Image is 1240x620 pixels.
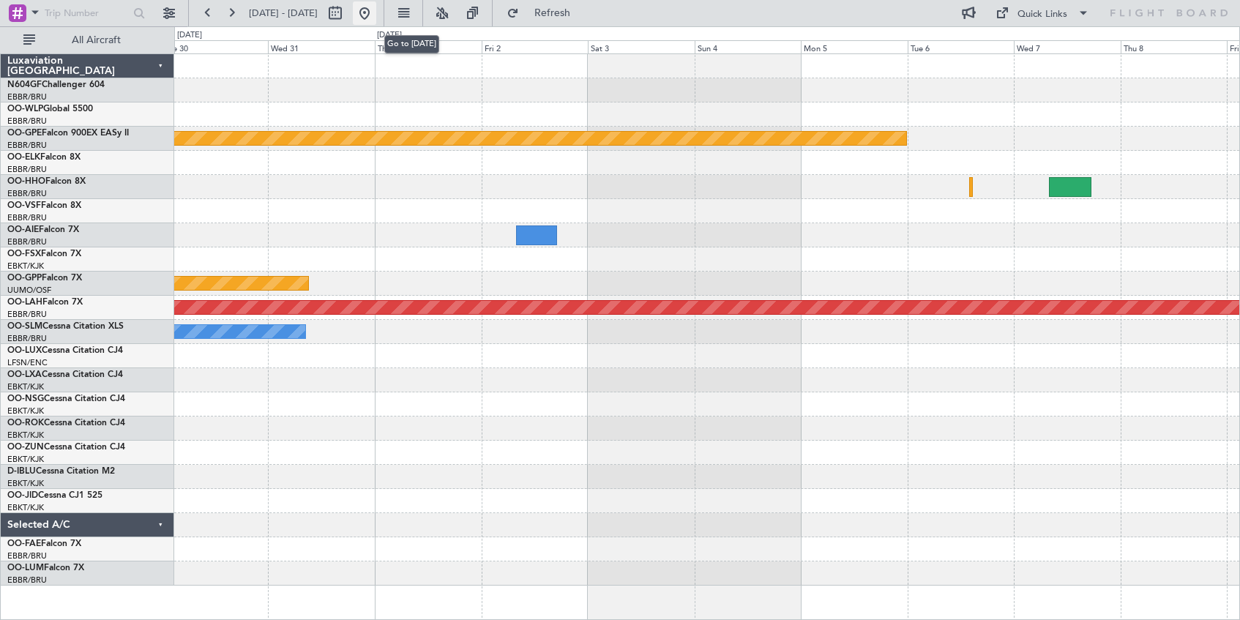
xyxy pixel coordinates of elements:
span: OO-SLM [7,322,42,331]
span: OO-LUX [7,346,42,355]
a: OO-LUXCessna Citation CJ4 [7,346,123,355]
a: EBKT/KJK [7,502,44,513]
a: OO-VSFFalcon 8X [7,201,81,210]
div: Mon 5 [801,40,908,53]
div: Wed 31 [268,40,375,53]
a: EBBR/BRU [7,212,47,223]
a: OO-LUMFalcon 7X [7,564,84,572]
span: OO-ELK [7,153,40,162]
span: OO-WLP [7,105,43,113]
a: OO-ROKCessna Citation CJ4 [7,419,125,427]
a: OO-SLMCessna Citation XLS [7,322,124,331]
a: OO-JIDCessna CJ1 525 [7,491,102,500]
a: OO-GPPFalcon 7X [7,274,82,283]
a: LFSN/ENC [7,357,48,368]
div: Fri 2 [482,40,589,53]
span: OO-ROK [7,419,44,427]
span: OO-LXA [7,370,42,379]
a: EBKT/KJK [7,454,44,465]
a: EBKT/KJK [7,261,44,272]
a: EBBR/BRU [7,550,47,561]
span: Refresh [522,8,583,18]
span: OO-JID [7,491,38,500]
a: EBKT/KJK [7,381,44,392]
span: [DATE] - [DATE] [249,7,318,20]
a: OO-HHOFalcon 8X [7,177,86,186]
button: All Aircraft [16,29,159,52]
a: OO-ELKFalcon 8X [7,153,81,162]
span: OO-NSG [7,395,44,403]
a: OO-AIEFalcon 7X [7,225,79,234]
span: OO-GPE [7,129,42,138]
div: Sun 4 [695,40,802,53]
div: Tue 30 [162,40,269,53]
button: Quick Links [988,1,1097,25]
span: OO-FSX [7,250,41,258]
a: EBBR/BRU [7,575,47,586]
a: UUMO/OSF [7,285,51,296]
span: OO-VSF [7,201,41,210]
a: OO-LXACessna Citation CJ4 [7,370,123,379]
span: OO-FAE [7,539,41,548]
a: EBKT/KJK [7,406,44,417]
span: N604GF [7,81,42,89]
div: Tue 6 [908,40,1015,53]
span: OO-HHO [7,177,45,186]
div: Go to [DATE] [384,35,439,53]
a: EBBR/BRU [7,140,47,151]
a: EBBR/BRU [7,309,47,320]
span: OO-LAH [7,298,42,307]
a: EBKT/KJK [7,478,44,489]
a: EBBR/BRU [7,91,47,102]
span: All Aircraft [38,35,154,45]
input: Trip Number [45,2,129,24]
a: OO-ZUNCessna Citation CJ4 [7,443,125,452]
a: EBBR/BRU [7,116,47,127]
span: OO-GPP [7,274,42,283]
div: Quick Links [1017,7,1067,22]
span: OO-LUM [7,564,44,572]
a: EBBR/BRU [7,188,47,199]
span: OO-ZUN [7,443,44,452]
span: OO-AIE [7,225,39,234]
a: OO-LAHFalcon 7X [7,298,83,307]
a: OO-GPEFalcon 900EX EASy II [7,129,129,138]
button: Refresh [500,1,588,25]
a: EBKT/KJK [7,430,44,441]
div: Thu 8 [1121,40,1228,53]
div: [DATE] [177,29,202,42]
a: OO-NSGCessna Citation CJ4 [7,395,125,403]
a: EBBR/BRU [7,236,47,247]
a: N604GFChallenger 604 [7,81,105,89]
a: OO-WLPGlobal 5500 [7,105,93,113]
a: EBBR/BRU [7,333,47,344]
a: OO-FSXFalcon 7X [7,250,81,258]
a: OO-FAEFalcon 7X [7,539,81,548]
div: Sat 3 [588,40,695,53]
span: D-IBLU [7,467,36,476]
a: D-IBLUCessna Citation M2 [7,467,115,476]
div: Wed 7 [1014,40,1121,53]
a: EBBR/BRU [7,164,47,175]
